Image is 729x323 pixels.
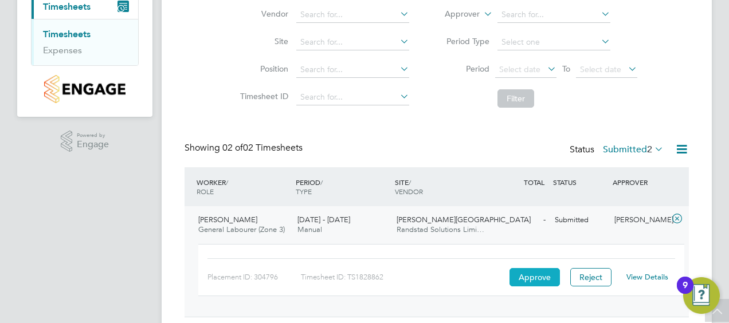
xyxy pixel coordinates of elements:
label: Submitted [603,144,664,155]
div: Submitted [550,211,610,230]
a: Go to home page [31,75,139,103]
label: Approver [428,9,480,20]
input: Select one [497,34,610,50]
div: Status [570,142,666,158]
span: [PERSON_NAME] [198,215,257,224]
input: Search for... [296,34,409,50]
span: ROLE [197,187,214,196]
button: Open Resource Center, 9 new notifications [683,277,720,314]
button: Filter [497,89,534,108]
span: / [226,178,228,187]
a: View Details [626,272,668,282]
span: 02 of [222,142,243,153]
div: APPROVER [610,172,669,192]
span: TOTAL [524,178,544,187]
div: PERIOD [293,172,392,202]
label: Vendor [237,9,288,19]
span: Engage [77,140,109,149]
input: Search for... [296,62,409,78]
div: - [491,211,550,230]
div: Timesheets [32,19,138,65]
span: To [559,61,574,76]
span: / [409,178,411,187]
span: VENDOR [395,187,423,196]
span: 02 Timesheets [222,142,303,153]
div: STATUS [550,172,610,192]
input: Search for... [497,7,610,23]
label: Timesheet ID [237,91,288,101]
div: [PERSON_NAME] [610,211,669,230]
span: Timesheets [43,1,91,12]
a: Expenses [43,45,82,56]
span: Select date [580,64,621,74]
span: [DATE] - [DATE] [297,215,350,224]
label: Site [237,36,288,46]
div: Timesheet ID: TS1828862 [301,268,507,286]
input: Search for... [296,7,409,23]
div: Showing [185,142,305,154]
label: Position [237,64,288,74]
button: Approve [509,268,560,286]
input: Search for... [296,89,409,105]
div: Placement ID: 304796 [207,268,301,286]
a: Timesheets [43,29,91,40]
label: Period Type [438,36,489,46]
a: Powered byEngage [61,131,109,152]
button: Reject [570,268,612,286]
span: [PERSON_NAME][GEOGRAPHIC_DATA] [397,215,531,224]
span: 2 [647,144,652,155]
span: TYPE [296,187,312,196]
span: Manual [297,224,322,234]
div: SITE [392,172,491,202]
span: / [320,178,323,187]
span: Select date [499,64,540,74]
span: General Labourer (Zone 3) [198,224,285,234]
label: Period [438,64,489,74]
div: WORKER [194,172,293,202]
span: Powered by [77,131,109,140]
div: 9 [683,285,688,300]
span: Randstad Solutions Limi… [397,224,484,234]
img: countryside-properties-logo-retina.png [44,75,125,103]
